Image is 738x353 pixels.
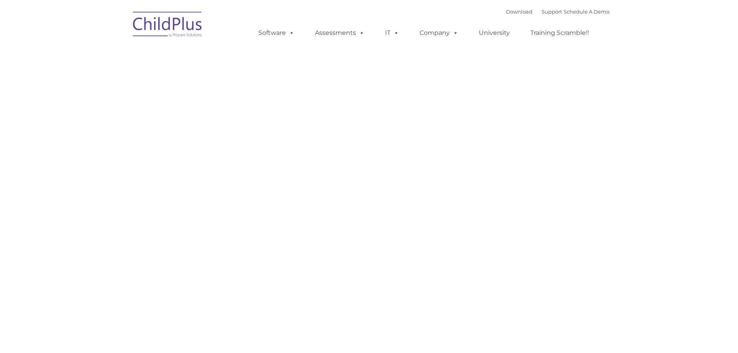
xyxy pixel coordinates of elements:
[251,25,302,41] a: Software
[506,9,532,15] a: Download
[307,25,372,41] a: Assessments
[377,25,407,41] a: IT
[564,9,609,15] a: Schedule A Demo
[471,25,518,41] a: University
[506,9,609,15] font: |
[129,6,206,45] img: ChildPlus by Procare Solutions
[542,9,562,15] a: Support
[412,25,466,41] a: Company
[523,25,597,41] a: Training Scramble!!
